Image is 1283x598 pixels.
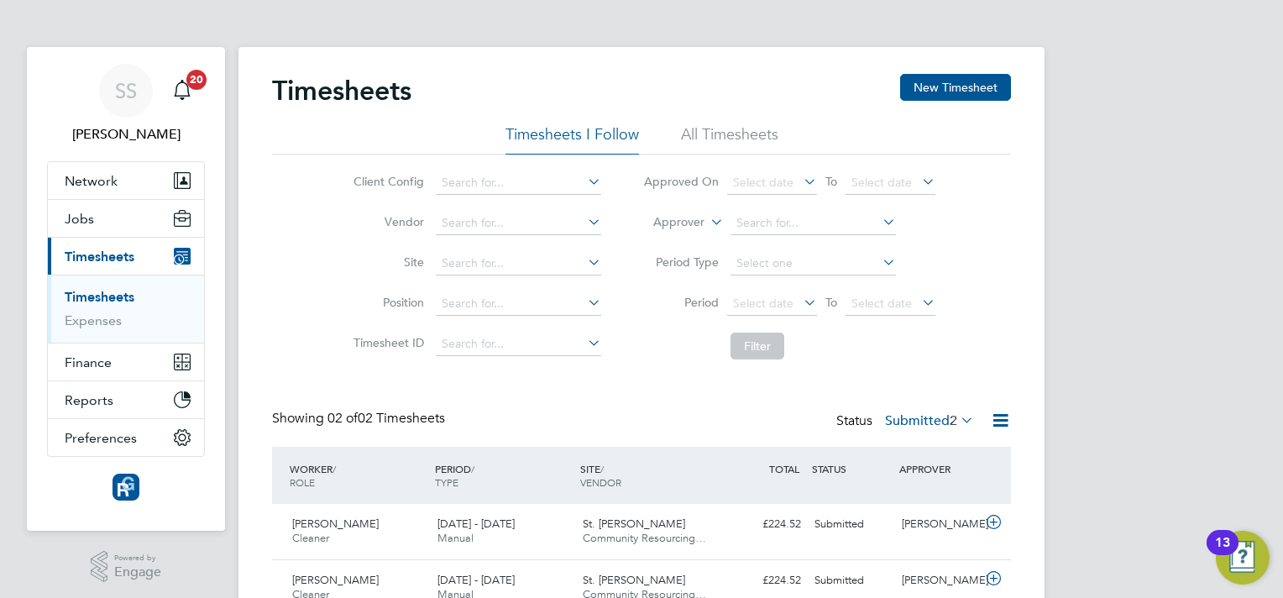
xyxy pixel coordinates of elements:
div: Timesheets [48,275,204,343]
span: Select date [851,175,912,190]
img: resourcinggroup-logo-retina.png [113,474,139,501]
a: Go to home page [47,474,205,501]
a: 20 [165,64,199,118]
span: ROLE [290,475,315,489]
div: Showing [272,410,448,428]
span: Community Resourcing… [583,531,706,545]
span: Powered by [114,551,161,565]
div: £224.52 [720,511,808,538]
button: New Timesheet [900,74,1011,101]
label: Period Type [643,254,719,270]
button: Preferences [48,419,204,456]
input: Search for... [436,333,601,356]
input: Search for... [436,292,601,316]
span: SS [115,80,137,102]
span: TOTAL [769,462,799,475]
label: Approver [629,214,704,231]
a: Timesheets [65,289,134,305]
div: APPROVER [895,454,982,484]
label: Period [643,295,719,310]
label: Approved On [643,174,719,189]
span: [PERSON_NAME] [292,517,379,531]
span: 02 Timesheets [327,410,445,427]
button: Timesheets [48,238,204,275]
span: 20 [186,70,207,90]
span: Timesheets [65,249,134,265]
h2: Timesheets [272,74,411,108]
span: St. [PERSON_NAME] [583,573,685,587]
nav: Main navigation [27,47,225,531]
li: Timesheets I Follow [505,124,639,155]
span: St. [PERSON_NAME] [583,517,685,531]
span: Manual [437,531,474,545]
label: Site [348,254,424,270]
span: [DATE] - [DATE] [437,517,515,531]
label: Submitted [885,412,974,429]
div: PERIOD [431,454,576,497]
li: All Timesheets [681,124,778,155]
label: Vendor [348,214,424,229]
span: TYPE [435,475,458,489]
span: Finance [65,354,112,370]
div: [PERSON_NAME] [895,567,982,595]
div: Submitted [808,511,895,538]
span: Engage [114,565,161,580]
span: [PERSON_NAME] [292,573,379,587]
a: Expenses [65,312,122,328]
input: Search for... [731,212,896,235]
div: 13 [1215,543,1230,564]
label: Timesheet ID [348,335,424,350]
div: Submitted [808,567,895,595]
span: Sasha Steeples [47,124,205,144]
span: / [600,462,604,475]
label: Position [348,295,424,310]
input: Search for... [436,252,601,275]
button: Open Resource Center, 13 new notifications [1216,531,1270,585]
div: £224.52 [720,567,808,595]
span: Select date [733,175,793,190]
span: / [333,462,336,475]
span: / [471,462,474,475]
div: Status [836,410,977,433]
span: Select date [733,296,793,311]
input: Select one [731,252,896,275]
a: SS[PERSON_NAME] [47,64,205,144]
span: 02 of [327,410,358,427]
div: STATUS [808,454,895,484]
button: Network [48,162,204,199]
a: Powered byEngage [91,551,162,583]
span: Preferences [65,430,137,446]
span: Jobs [65,211,94,227]
div: [PERSON_NAME] [895,511,982,538]
span: Select date [851,296,912,311]
span: Reports [65,392,113,408]
span: 2 [950,412,957,429]
span: [DATE] - [DATE] [437,573,515,587]
div: WORKER [285,454,431,497]
span: To [820,291,842,313]
div: SITE [576,454,721,497]
span: VENDOR [580,475,621,489]
label: Client Config [348,174,424,189]
span: To [820,170,842,192]
span: Network [65,173,118,189]
input: Search for... [436,212,601,235]
span: Cleaner [292,531,329,545]
input: Search for... [436,171,601,195]
button: Jobs [48,200,204,237]
button: Filter [731,333,784,359]
button: Finance [48,344,204,380]
button: Reports [48,381,204,418]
